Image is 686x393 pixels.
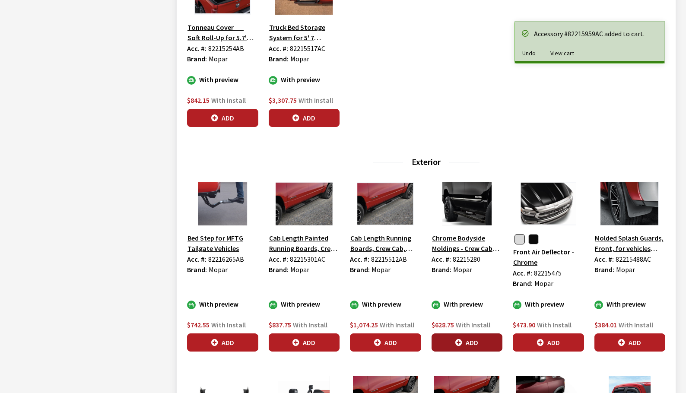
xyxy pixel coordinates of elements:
[269,232,340,254] button: Cab Length Painted Running Boards, Crew Cab, Matte Black
[350,320,378,329] span: $1,074.25
[211,96,246,105] span: With Install
[187,22,258,43] button: Tonneau Cover __ Soft Roll-Up for 5.7' Conventional Bed
[187,254,206,264] label: Acc. #:
[293,320,327,329] span: With Install
[432,232,503,254] button: Chrome Bodyside Moldings - Crew Cab with 5' 7 Bed"
[350,333,421,352] button: Add
[187,264,207,275] label: Brand:
[350,299,421,309] div: With preview
[514,234,525,244] button: Chrome
[208,255,244,263] span: 82216265AB
[456,320,490,329] span: With Install
[269,299,340,309] div: With preview
[513,182,584,225] img: Image for Front Air Deflector - Chrome
[594,232,666,254] button: Molded Splash Guards, Front, for vehicles with production Fender Flares
[269,43,288,54] label: Acc. #:
[513,278,533,288] label: Brand:
[350,232,421,254] button: Cab Length Running Boards, Crew Cab, Gloss Black
[208,44,244,53] span: 82215254AB
[513,268,532,278] label: Acc. #:
[537,320,572,329] span: With Install
[290,54,309,63] span: Mopar
[209,265,228,274] span: Mopar
[350,182,421,225] img: Image for Cab Length Running Boards, Crew Cab, Gloss Black
[513,299,584,309] div: With preview
[187,155,665,168] h3: Exterior
[432,299,503,309] div: With preview
[543,46,581,61] button: View cart
[290,44,325,53] span: 82215517AC
[515,46,543,61] button: Undo
[290,255,325,263] span: 82215301AC
[290,265,309,274] span: Mopar
[187,96,210,105] span: $842.15
[269,109,340,127] button: Add
[269,96,297,105] span: $3,307.75
[372,265,391,274] span: Mopar
[534,279,553,288] span: Mopar
[269,264,289,275] label: Brand:
[299,96,333,105] span: With Install
[432,333,503,352] button: Add
[594,333,666,352] button: Add
[187,74,258,85] div: With preview
[594,264,614,275] label: Brand:
[453,265,472,274] span: Mopar
[187,54,207,64] label: Brand:
[594,320,617,329] span: $384.01
[619,320,653,329] span: With Install
[187,333,258,352] button: Add
[528,234,539,244] button: Black
[187,182,258,225] img: Image for Bed Step for MFTG Tailgate Vehicles
[453,255,480,263] span: 82215280
[432,182,503,225] img: Image for Chrome Bodyside Moldings - Crew Cab with 5&#39; 7 Bed&quot;
[534,29,656,39] div: Accessory #82215959AC added to cart.
[187,109,258,127] button: Add
[432,254,451,264] label: Acc. #:
[187,320,210,329] span: $742.55
[513,246,584,268] button: Front Air Deflector - Chrome
[371,255,407,263] span: 82215512AB
[209,54,228,63] span: Mopar
[350,264,370,275] label: Brand:
[594,254,614,264] label: Acc. #:
[269,254,288,264] label: Acc. #:
[269,320,291,329] span: $837.75
[269,54,289,64] label: Brand:
[269,182,340,225] img: Image for Cab Length Painted Running Boards, Crew Cab, Matte Black
[269,74,340,85] div: With preview
[513,320,535,329] span: $473.90
[187,299,258,309] div: With preview
[211,320,246,329] span: With Install
[380,320,414,329] span: With Install
[269,22,340,43] button: Truck Bed Storage System for 5' 7 Conventional Bed"
[594,299,666,309] div: With preview
[513,333,584,352] button: Add
[269,333,340,352] button: Add
[616,255,651,263] span: 82215488AC
[616,265,635,274] span: Mopar
[594,182,666,225] img: Image for Molded Splash Guards, Front, for vehicles with production Fender Flares
[534,269,562,277] span: 82215475
[432,320,454,329] span: $628.75
[432,264,451,275] label: Brand:
[187,232,258,254] button: Bed Step for MFTG Tailgate Vehicles
[350,254,369,264] label: Acc. #:
[187,43,206,54] label: Acc. #:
